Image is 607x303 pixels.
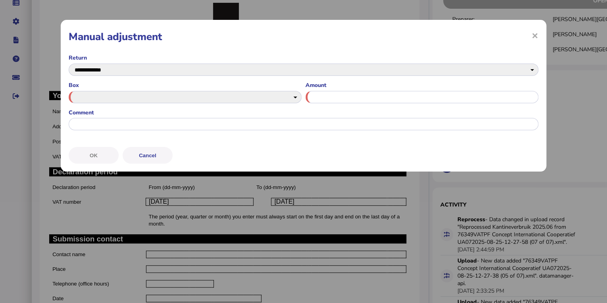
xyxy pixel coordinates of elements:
[532,28,538,43] span: ×
[69,30,538,44] h1: Manual adjustment
[305,81,538,89] label: Amount
[69,54,538,62] label: Return
[69,81,302,89] label: Box
[69,109,538,116] label: Comment
[123,147,173,164] button: Cancel
[69,147,119,164] button: OK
